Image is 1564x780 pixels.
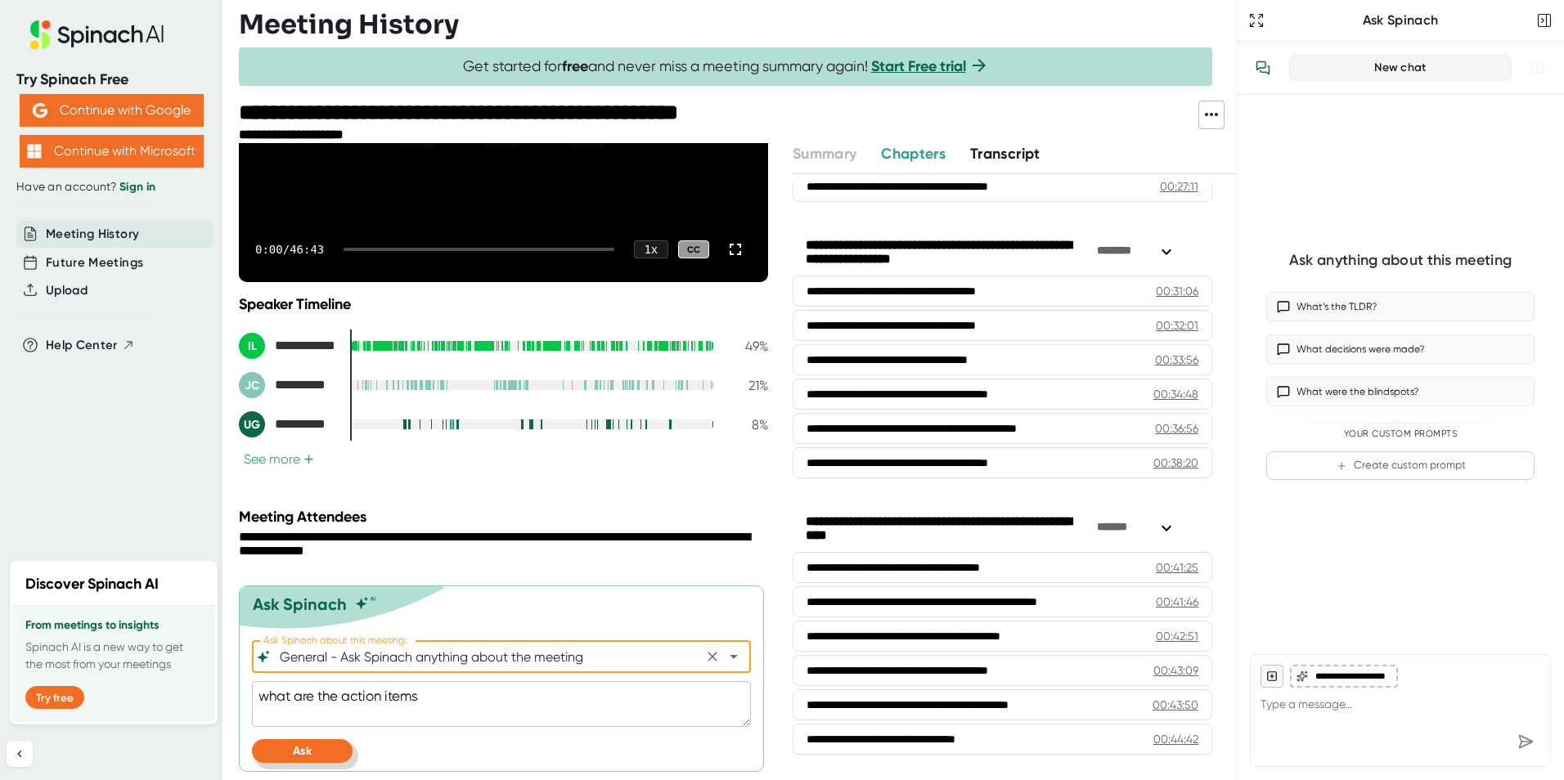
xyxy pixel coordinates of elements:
div: Have an account? [16,180,206,195]
div: Speaker Timeline [239,295,768,313]
button: Ask [252,739,353,763]
div: JC [239,372,265,398]
span: Summary [793,145,856,163]
button: Help Center [46,336,135,355]
button: Close conversation sidebar [1533,9,1556,32]
div: 00:31:06 [1156,283,1198,299]
div: 8 % [727,417,768,433]
b: free [562,57,588,75]
div: 49 % [727,338,768,354]
div: 00:36:56 [1155,420,1198,437]
div: Ask Spinach [1268,12,1533,29]
div: Your Custom Prompts [1266,428,1535,440]
button: View conversation history [1247,52,1279,84]
button: Continue with Microsoft [20,135,204,168]
div: 00:42:51 [1156,628,1198,644]
button: Create custom prompt [1266,451,1535,480]
a: Start Free trial [871,57,966,75]
button: Try free [25,686,84,709]
div: 1 x [634,240,668,258]
div: Meeting Attendees [239,508,772,526]
p: Spinach AI is a new way to get the most from your meetings [25,639,202,673]
div: New chat [1300,61,1501,75]
h2: Discover Spinach AI [25,573,159,595]
div: 00:27:11 [1160,178,1198,195]
div: 21 % [727,378,768,393]
button: What were the blindspots? [1266,377,1535,406]
button: Clear [701,645,724,668]
button: What decisions were made? [1266,334,1535,364]
div: 00:38:20 [1153,455,1198,471]
span: Ask [293,744,312,758]
div: 00:43:50 [1153,697,1198,713]
button: Transcript [970,143,1040,165]
div: Irene Legiec [239,333,337,359]
button: Meeting History [46,225,139,244]
div: CC [678,240,709,259]
a: Sign in [119,180,155,194]
button: What’s the TLDR? [1266,292,1535,321]
div: 00:43:09 [1153,662,1198,679]
h3: From meetings to insights [25,619,202,632]
div: 0:00 / 46:43 [255,243,324,256]
span: + [303,453,314,466]
div: Ask Spinach [253,594,347,614]
button: Collapse sidebar [7,741,33,767]
div: 00:34:48 [1153,386,1198,402]
div: 00:41:25 [1156,559,1198,576]
button: Continue with Google [20,94,204,127]
button: Expand to Ask Spinach page [1245,9,1268,32]
textarea: what are the action items [252,681,751,727]
div: UG [239,411,265,437]
div: 00:41:46 [1156,594,1198,610]
div: Udit Gupta [239,411,337,437]
div: 00:33:56 [1155,352,1198,368]
button: Open [722,645,745,668]
div: 00:32:01 [1156,317,1198,334]
div: Joe Cramer [239,372,337,398]
span: Help Center [46,336,118,355]
span: Get started for and never miss a meeting summary again! [463,57,989,76]
button: Chapters [881,143,946,165]
span: Transcript [970,145,1040,163]
img: Aehbyd4JwY73AAAAAElFTkSuQmCC [33,103,47,118]
button: Future Meetings [46,253,143,272]
button: Upload [46,281,88,300]
div: Send message [1511,727,1540,756]
h3: Meeting History [239,9,459,40]
div: IL [239,333,265,359]
span: Chapters [881,145,946,163]
div: 00:44:42 [1153,731,1198,747]
div: Try Spinach Free [16,70,206,89]
div: Ask anything about this meeting [1289,251,1512,270]
button: Summary [793,143,856,165]
input: What can we do to help? [276,645,698,668]
button: See more+ [239,451,319,468]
